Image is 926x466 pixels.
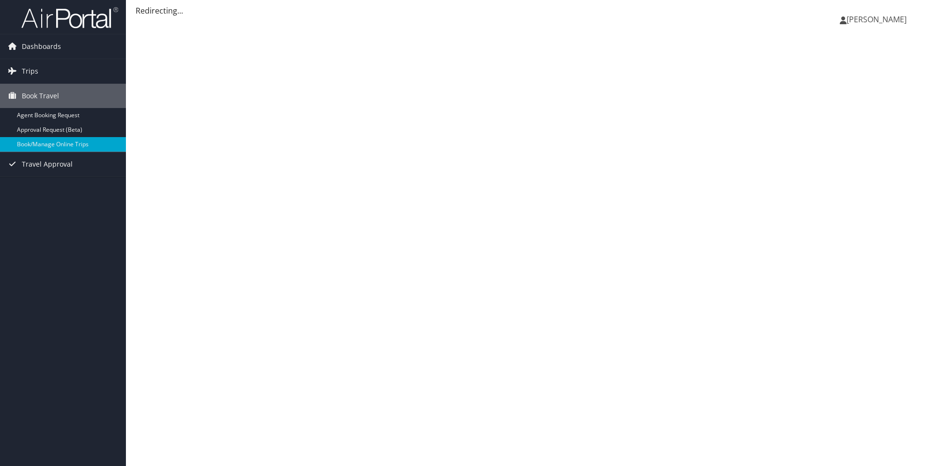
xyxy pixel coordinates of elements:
[21,6,118,29] img: airportal-logo.png
[22,152,73,176] span: Travel Approval
[136,5,916,16] div: Redirecting...
[22,84,59,108] span: Book Travel
[22,34,61,59] span: Dashboards
[840,5,916,34] a: [PERSON_NAME]
[847,14,907,25] span: [PERSON_NAME]
[22,59,38,83] span: Trips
